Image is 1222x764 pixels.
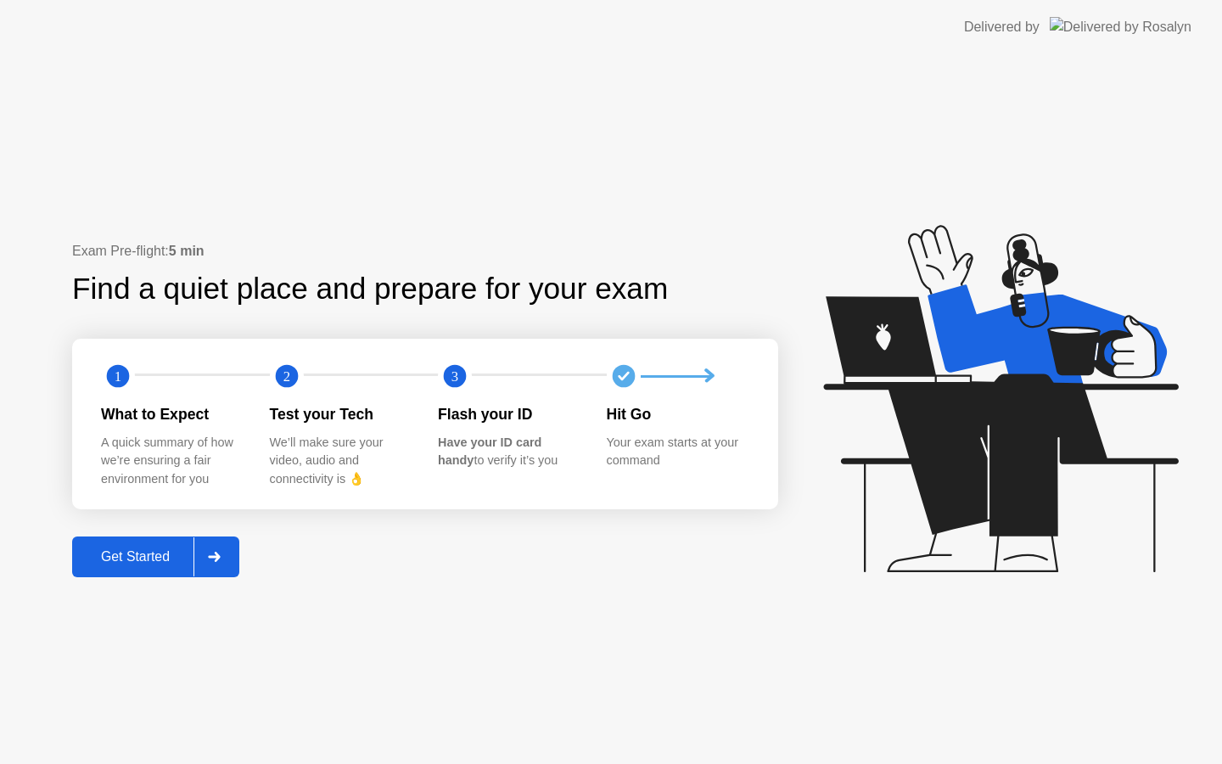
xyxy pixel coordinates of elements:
[1050,17,1191,37] img: Delivered by Rosalyn
[270,403,412,425] div: Test your Tech
[607,403,748,425] div: Hit Go
[72,536,239,577] button: Get Started
[270,434,412,489] div: We’ll make sure your video, audio and connectivity is 👌
[72,241,778,261] div: Exam Pre-flight:
[438,434,580,470] div: to verify it’s you
[438,403,580,425] div: Flash your ID
[607,434,748,470] div: Your exam starts at your command
[101,434,243,489] div: A quick summary of how we’re ensuring a fair environment for you
[964,17,1040,37] div: Delivered by
[115,368,121,385] text: 1
[451,368,458,385] text: 3
[169,244,205,258] b: 5 min
[438,435,541,468] b: Have your ID card handy
[101,403,243,425] div: What to Expect
[283,368,289,385] text: 2
[77,549,193,565] div: Get Started
[72,267,670,312] div: Find a quiet place and prepare for your exam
